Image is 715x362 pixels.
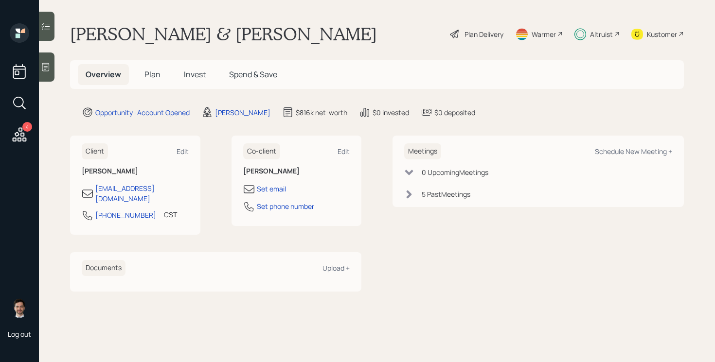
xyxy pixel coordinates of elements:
[647,29,677,39] div: Kustomer
[177,147,189,156] div: Edit
[422,167,488,177] div: 0 Upcoming Meeting s
[322,263,350,273] div: Upload +
[95,183,189,204] div: [EMAIL_ADDRESS][DOMAIN_NAME]
[296,107,347,118] div: $816k net-worth
[373,107,409,118] div: $0 invested
[95,107,190,118] div: Opportunity · Account Opened
[215,107,270,118] div: [PERSON_NAME]
[86,69,121,80] span: Overview
[82,167,189,175] h6: [PERSON_NAME]
[10,298,29,318] img: jonah-coleman-headshot.png
[257,201,314,211] div: Set phone number
[164,209,177,220] div: CST
[465,29,503,39] div: Plan Delivery
[257,184,286,194] div: Set email
[243,143,280,159] h6: Co-client
[22,122,32,132] div: 4
[8,329,31,339] div: Log out
[229,69,277,80] span: Spend & Save
[532,29,556,39] div: Warmer
[144,69,161,80] span: Plan
[82,260,125,276] h6: Documents
[338,147,350,156] div: Edit
[184,69,206,80] span: Invest
[434,107,475,118] div: $0 deposited
[95,210,156,220] div: [PHONE_NUMBER]
[422,189,470,199] div: 5 Past Meeting s
[243,167,350,175] h6: [PERSON_NAME]
[595,147,672,156] div: Schedule New Meeting +
[82,143,108,159] h6: Client
[590,29,613,39] div: Altruist
[404,143,441,159] h6: Meetings
[70,23,377,45] h1: [PERSON_NAME] & [PERSON_NAME]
